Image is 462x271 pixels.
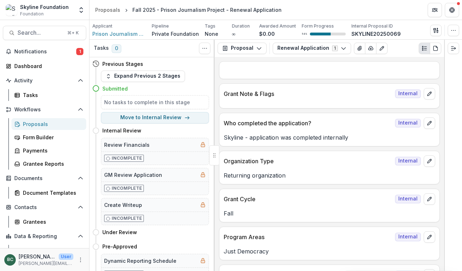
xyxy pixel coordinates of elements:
h5: Review Financials [104,141,150,149]
button: Partners [428,3,442,17]
img: Skyline Foundation [6,4,17,16]
span: Contacts [14,204,75,210]
a: Proposals [92,5,123,15]
span: 0 [112,44,121,53]
a: Grantees [11,216,86,228]
p: Tags [205,23,215,29]
a: Document Templates [11,187,86,199]
span: Foundation [20,11,44,17]
button: Get Help [445,3,459,17]
span: 1 [76,48,83,55]
p: 58 % [302,32,307,37]
span: Internal [395,89,421,98]
p: Organization Type [224,157,392,165]
p: [PERSON_NAME][EMAIL_ADDRESS][DOMAIN_NAME] [19,260,73,267]
div: Proposals [23,120,81,128]
button: PDF view [430,43,441,54]
button: edit [424,231,435,243]
p: Program Areas [224,233,392,241]
div: Bettina Chang [7,257,13,262]
span: Workflows [14,107,75,113]
a: Prison Journalism Project Incorporated [92,30,146,38]
div: Grantee Reports [23,160,81,168]
h4: Under Review [102,228,137,236]
div: ⌘ + K [66,29,80,37]
button: edit [424,117,435,129]
a: Form Builder [11,131,86,143]
p: Grant Cycle [224,195,392,203]
div: Fall 2025 - Prison Journalism Project - Renewal Application [132,6,282,14]
button: Expand right [448,43,459,54]
p: Incomplete [112,215,142,222]
button: Plaintext view [419,43,430,54]
h4: Previous Stages [102,60,143,68]
span: Internal [395,157,421,165]
button: Open entity switcher [76,3,86,17]
div: Dashboard [14,62,81,70]
button: edit [424,155,435,167]
p: Duration [232,23,250,29]
button: Open Contacts [3,202,86,213]
p: $0.00 [259,30,275,38]
span: Data & Reporting [14,233,75,239]
h4: Internal Review [102,127,141,134]
p: Skyline - application was completed internally [224,133,435,142]
div: Form Builder [23,134,81,141]
button: Proposal [218,43,267,54]
button: More [76,256,85,264]
p: ∞ [232,30,235,38]
div: Dashboard [23,247,81,255]
button: Open Documents [3,173,86,184]
button: Open Activity [3,75,86,86]
button: Search... [3,26,86,40]
div: Skyline Foundation [20,3,69,11]
span: Internal [395,195,421,203]
span: Internal [395,233,421,241]
span: Documents [14,175,75,182]
h3: Tasks [94,45,109,51]
h5: GM Review Application [104,171,162,179]
p: Form Progress [302,23,334,29]
button: Edit as form [376,43,388,54]
a: Payments [11,145,86,156]
div: Grantees [23,218,81,226]
button: Move to Internal Review [101,112,209,124]
span: Search... [18,29,63,36]
nav: breadcrumb [92,5,285,15]
p: Awarded Amount [259,23,296,29]
button: Open Workflows [3,104,86,115]
span: Internal [395,119,421,127]
span: Activity [14,78,75,84]
p: Internal Proposal ID [351,23,393,29]
p: Fall [224,209,435,218]
button: View Attached Files [354,43,365,54]
p: Incomplete [112,155,142,161]
div: Proposals [95,6,120,14]
button: edit [424,193,435,205]
p: None [205,30,218,38]
p: Just Democracy [224,247,435,256]
p: SKYLINE20250069 [351,30,401,38]
h4: Pre-Approved [102,243,137,250]
h5: No tasks to complete in this stage [104,98,206,106]
p: Incomplete [112,185,142,192]
button: Expand Previous 2 Stages [101,71,185,82]
button: Toggle View Cancelled Tasks [199,43,210,54]
a: Grantee Reports [11,158,86,170]
div: Document Templates [23,189,81,197]
div: Tasks [23,91,81,99]
a: Dashboard [3,60,86,72]
a: Proposals [11,118,86,130]
button: edit [424,88,435,100]
p: Grant Note & Flags [224,89,392,98]
h5: Create Writeup [104,201,142,209]
p: User [59,253,73,260]
a: Dashboard [11,245,86,257]
button: Notifications1 [3,46,86,57]
span: Notifications [14,49,76,55]
p: Private Foundation [152,30,199,38]
button: Renewal Application1 [273,43,351,54]
p: Who completed the application? [224,119,392,127]
p: Pipeline [152,23,169,29]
